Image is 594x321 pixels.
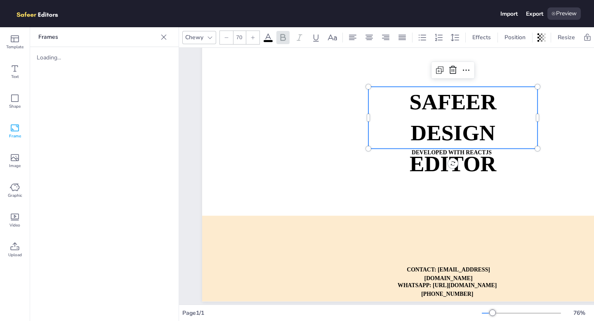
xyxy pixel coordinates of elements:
strong: DEVELOPED WITH REACTJS [412,149,492,156]
div: Import [500,10,518,18]
span: Text [11,73,19,80]
span: Resize [556,33,577,41]
div: Loading... [37,54,80,61]
span: Upload [8,252,22,258]
strong: SAFEER [410,90,497,114]
strong: CONTACT: [EMAIL_ADDRESS][DOMAIN_NAME] [407,267,490,281]
div: Chewy [184,32,205,43]
span: Template [6,44,24,50]
p: Frames [38,27,157,47]
span: Effects [471,33,493,41]
strong: DESIGN EDITOR [410,121,496,176]
span: Video [9,222,20,229]
span: Image [9,163,21,169]
div: Preview [547,7,581,20]
div: 76 % [569,309,589,317]
strong: WHATSAPP: [URL][DOMAIN_NAME][PHONE_NUMBER] [398,282,497,297]
span: Position [503,33,527,41]
span: Frame [9,133,21,139]
div: Page 1 / 1 [182,309,482,317]
span: Graphic [8,192,22,199]
span: Shape [9,103,21,110]
img: logo.png [13,7,70,20]
div: Export [526,10,543,18]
